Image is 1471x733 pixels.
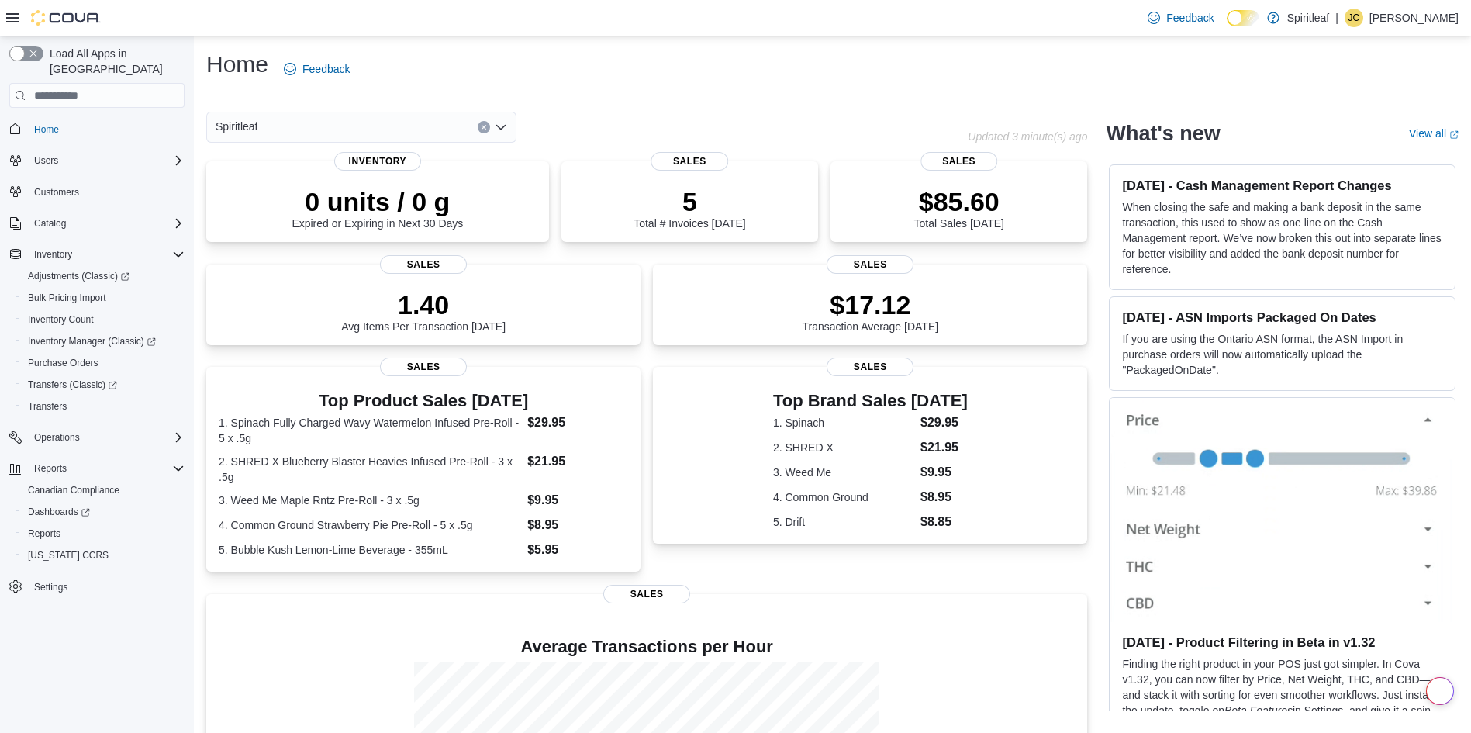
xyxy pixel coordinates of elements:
[34,154,58,167] span: Users
[34,217,66,230] span: Catalog
[3,427,191,448] button: Operations
[341,289,506,320] p: 1.40
[219,454,521,485] dt: 2. SHRED X Blueberry Blaster Heavies Infused Pre-Roll - 3 x .5g
[22,375,123,394] a: Transfers (Classic)
[773,392,968,410] h3: Top Brand Sales [DATE]
[28,245,185,264] span: Inventory
[3,576,191,598] button: Settings
[31,10,101,26] img: Cova
[302,61,350,77] span: Feedback
[43,46,185,77] span: Load All Apps in [GEOGRAPHIC_DATA]
[34,581,67,593] span: Settings
[28,120,65,139] a: Home
[22,289,112,307] a: Bulk Pricing Import
[22,503,96,521] a: Dashboards
[3,244,191,265] button: Inventory
[28,182,185,202] span: Customers
[478,121,490,133] button: Clear input
[22,546,185,565] span: Washington CCRS
[28,506,90,518] span: Dashboards
[28,214,185,233] span: Catalog
[216,117,257,136] span: Spiritleaf
[920,413,968,432] dd: $29.95
[773,440,914,455] dt: 2. SHRED X
[1122,178,1442,193] h3: [DATE] - Cash Management Report Changes
[16,479,191,501] button: Canadian Compliance
[920,438,968,457] dd: $21.95
[1122,199,1442,277] p: When closing the safe and making a bank deposit in the same transaction, this used to show as one...
[22,289,185,307] span: Bulk Pricing Import
[1122,309,1442,325] h3: [DATE] - ASN Imports Packaged On Dates
[1106,121,1220,146] h2: What's new
[1335,9,1338,27] p: |
[22,524,185,543] span: Reports
[28,379,117,391] span: Transfers (Classic)
[16,265,191,287] a: Adjustments (Classic)
[1345,9,1363,27] div: Jim C
[914,186,1004,230] div: Total Sales [DATE]
[22,310,100,329] a: Inventory Count
[495,121,507,133] button: Open list of options
[28,183,85,202] a: Customers
[278,54,356,85] a: Feedback
[219,542,521,558] dt: 5. Bubble Kush Lemon-Lime Beverage - 355mL
[219,517,521,533] dt: 4. Common Ground Strawberry Pie Pre-Roll - 5 x .5g
[28,459,73,478] button: Reports
[22,354,185,372] span: Purchase Orders
[22,267,185,285] span: Adjustments (Classic)
[773,489,914,505] dt: 4. Common Ground
[28,214,72,233] button: Catalog
[28,335,156,347] span: Inventory Manager (Classic)
[1166,10,1214,26] span: Feedback
[16,501,191,523] a: Dashboards
[22,481,126,500] a: Canadian Compliance
[1409,127,1459,140] a: View allExternal link
[3,213,191,234] button: Catalog
[803,289,939,333] div: Transaction Average [DATE]
[28,527,60,540] span: Reports
[380,255,467,274] span: Sales
[16,545,191,566] button: [US_STATE] CCRS
[34,431,80,444] span: Operations
[219,392,628,410] h3: Top Product Sales [DATE]
[16,396,191,417] button: Transfers
[16,309,191,330] button: Inventory Count
[3,150,191,171] button: Users
[1348,9,1360,27] span: JC
[22,332,162,351] a: Inventory Manager (Classic)
[803,289,939,320] p: $17.12
[34,186,79,199] span: Customers
[773,465,914,480] dt: 3. Weed Me
[16,374,191,396] a: Transfers (Classic)
[28,428,86,447] button: Operations
[28,578,74,596] a: Settings
[22,503,185,521] span: Dashboards
[219,493,521,508] dt: 3. Weed Me Maple Rntz Pre-Roll - 3 x .5g
[28,459,185,478] span: Reports
[28,428,185,447] span: Operations
[380,358,467,376] span: Sales
[28,577,185,596] span: Settings
[827,358,913,376] span: Sales
[827,255,913,274] span: Sales
[28,484,119,496] span: Canadian Compliance
[28,549,109,562] span: [US_STATE] CCRS
[651,152,728,171] span: Sales
[292,186,463,230] div: Expired or Expiring in Next 30 Days
[1141,2,1220,33] a: Feedback
[28,151,64,170] button: Users
[527,516,628,534] dd: $8.95
[634,186,745,217] p: 5
[634,186,745,230] div: Total # Invoices [DATE]
[34,248,72,261] span: Inventory
[1122,634,1442,650] h3: [DATE] - Product Filtering in Beta in v1.32
[28,119,185,138] span: Home
[22,310,185,329] span: Inventory Count
[28,357,98,369] span: Purchase Orders
[527,541,628,559] dd: $5.95
[16,523,191,545] button: Reports
[773,415,914,430] dt: 1. Spinach
[16,287,191,309] button: Bulk Pricing Import
[28,313,94,326] span: Inventory Count
[968,130,1087,143] p: Updated 3 minute(s) ago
